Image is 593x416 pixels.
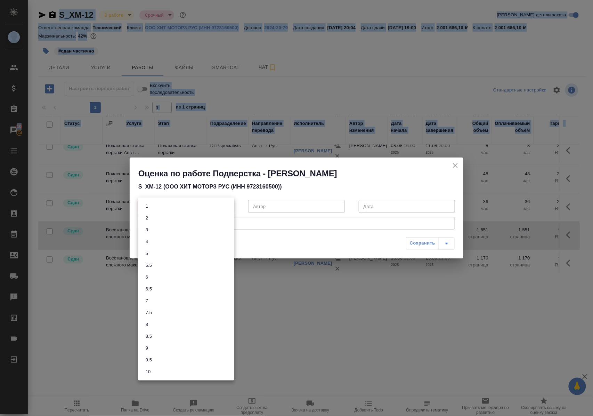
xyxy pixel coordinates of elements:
button: 5.5 [144,262,154,269]
button: 5 [144,250,150,257]
button: 4 [144,238,150,246]
button: 9.5 [144,356,154,364]
button: 1 [144,202,150,210]
button: 8 [144,321,150,328]
button: 3 [144,226,150,234]
button: 6.5 [144,285,154,293]
button: 10 [144,368,153,376]
button: 8.5 [144,333,154,340]
button: 2 [144,214,150,222]
button: 7 [144,297,150,305]
button: 7.5 [144,309,154,317]
button: 9 [144,344,150,352]
button: 6 [144,273,150,281]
